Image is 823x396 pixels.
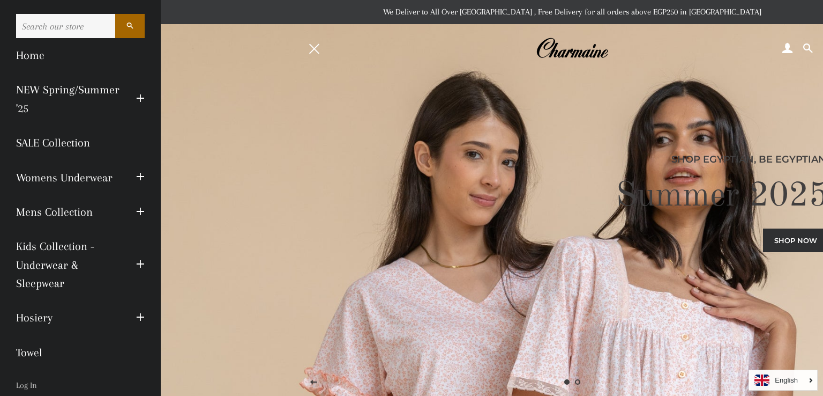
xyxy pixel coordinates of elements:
[754,375,812,386] a: English
[8,72,128,126] a: NEW Spring/Summer '25
[8,300,128,335] a: Hosiery
[572,377,583,387] a: Load slide 2
[562,377,572,387] a: Slide 1, current
[8,38,153,72] a: Home
[8,160,128,195] a: Womens Underwear
[8,375,153,396] a: Log In
[536,36,608,60] img: Charmaine Egypt
[301,369,327,396] button: Previous slide
[8,126,153,160] a: SALE Collection
[775,377,798,384] i: English
[8,195,128,229] a: Mens Collection
[8,335,153,370] a: Towel
[8,229,128,300] a: Kids Collection - Underwear & Sleepwear
[16,14,115,38] input: Search our store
